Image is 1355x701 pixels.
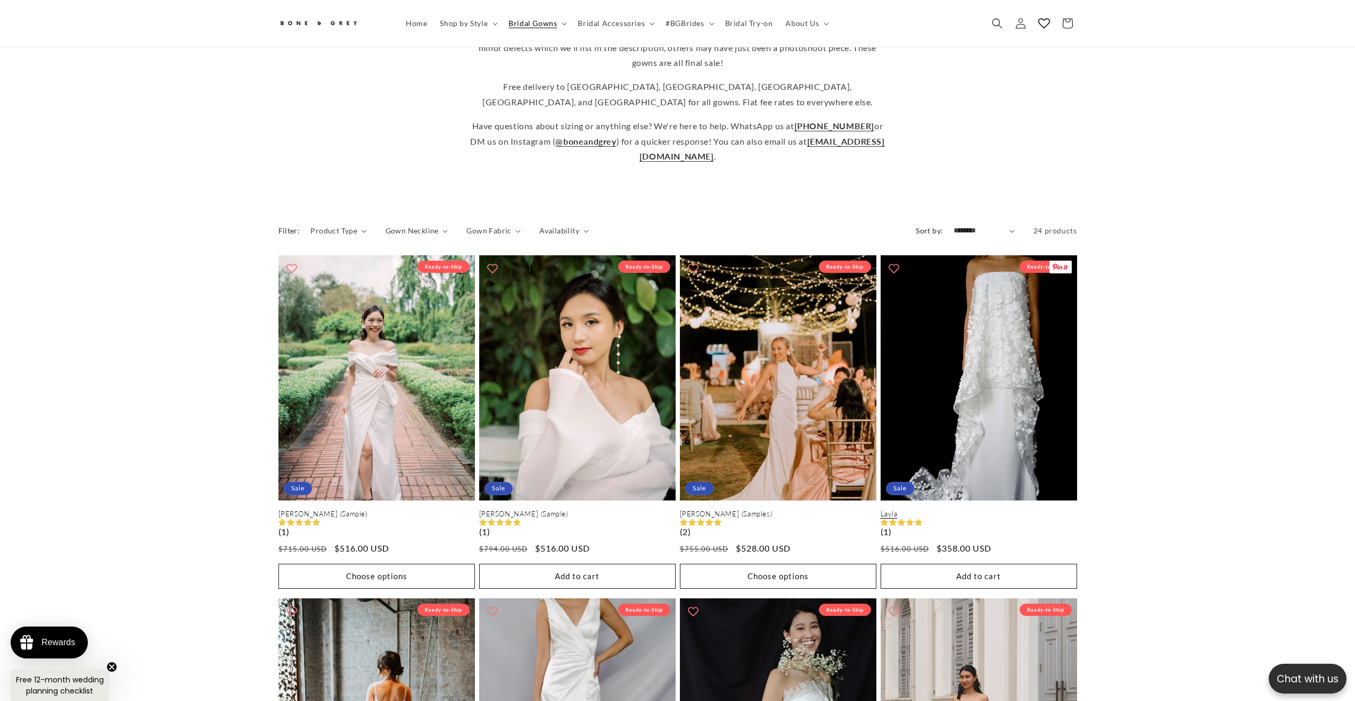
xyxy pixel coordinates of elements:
span: Bridal Accessories [578,19,645,28]
summary: Gown Fabric (0 selected) [466,225,521,236]
a: [PERSON_NAME] (Sample) [479,510,676,519]
div: Rewards [42,638,75,647]
button: Choose options [278,564,475,589]
summary: Bridal Gowns [502,12,571,35]
a: Bridal Try-on [719,12,779,35]
button: Open chatbox [1269,664,1346,694]
button: Add to wishlist [281,601,302,622]
button: Add to wishlist [883,601,905,622]
button: Add to cart [479,564,676,589]
a: [PHONE_NUMBER] [794,121,874,131]
a: Bone and Grey Bridal [274,11,389,36]
button: Add to cart [881,564,1077,589]
p: These bridal gowns are one-of-a-kind sample pieces whom deserve to be loved as well. Some may hav... [470,25,885,71]
span: Availability [539,225,579,236]
span: #BGBrides [666,19,704,28]
a: [PERSON_NAME] (Sample) [278,510,475,519]
label: Sort by: [916,226,943,235]
summary: About Us [779,12,833,35]
a: Home [399,12,433,35]
button: Choose options [680,564,876,589]
span: Product Type [310,225,357,236]
span: Gown Neckline [385,225,439,236]
summary: Gown Neckline (0 selected) [385,225,448,236]
summary: Shop by Style [433,12,502,35]
summary: #BGBrides [659,12,718,35]
span: About Us [785,19,819,28]
div: Free 12-month wedding planning checklistClose teaser [11,670,109,701]
p: Free delivery to [GEOGRAPHIC_DATA], [GEOGRAPHIC_DATA], [GEOGRAPHIC_DATA], [GEOGRAPHIC_DATA], and ... [470,79,885,110]
span: Bridal Gowns [508,19,557,28]
h2: Filter: [278,225,300,236]
summary: Bridal Accessories [571,12,659,35]
a: @boneandgrey [555,136,616,146]
img: Bone and Grey Bridal [278,15,358,32]
span: 24 products [1033,226,1077,235]
summary: Search [986,12,1009,35]
summary: Availability (0 selected) [539,225,588,236]
span: Gown Fabric [466,225,511,236]
button: Add to wishlist [683,258,704,279]
button: Add to wishlist [281,258,302,279]
button: Add to wishlist [482,601,503,622]
button: Close teaser [106,662,117,672]
span: Home [406,19,427,28]
span: Free 12-month wedding planning checklist [16,674,104,696]
button: Add to wishlist [883,258,905,279]
span: Shop by Style [440,19,488,28]
span: Bridal Try-on [725,19,773,28]
button: Add to wishlist [683,601,704,622]
summary: Product Type (0 selected) [310,225,366,236]
a: Layla [881,510,1077,519]
p: Have questions about sizing or anything else? We're here to help. WhatsApp us at or DM us on Inst... [470,119,885,164]
a: [PERSON_NAME] (Samples) [680,510,876,519]
button: Add to wishlist [482,258,503,279]
p: Chat with us [1269,671,1346,687]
